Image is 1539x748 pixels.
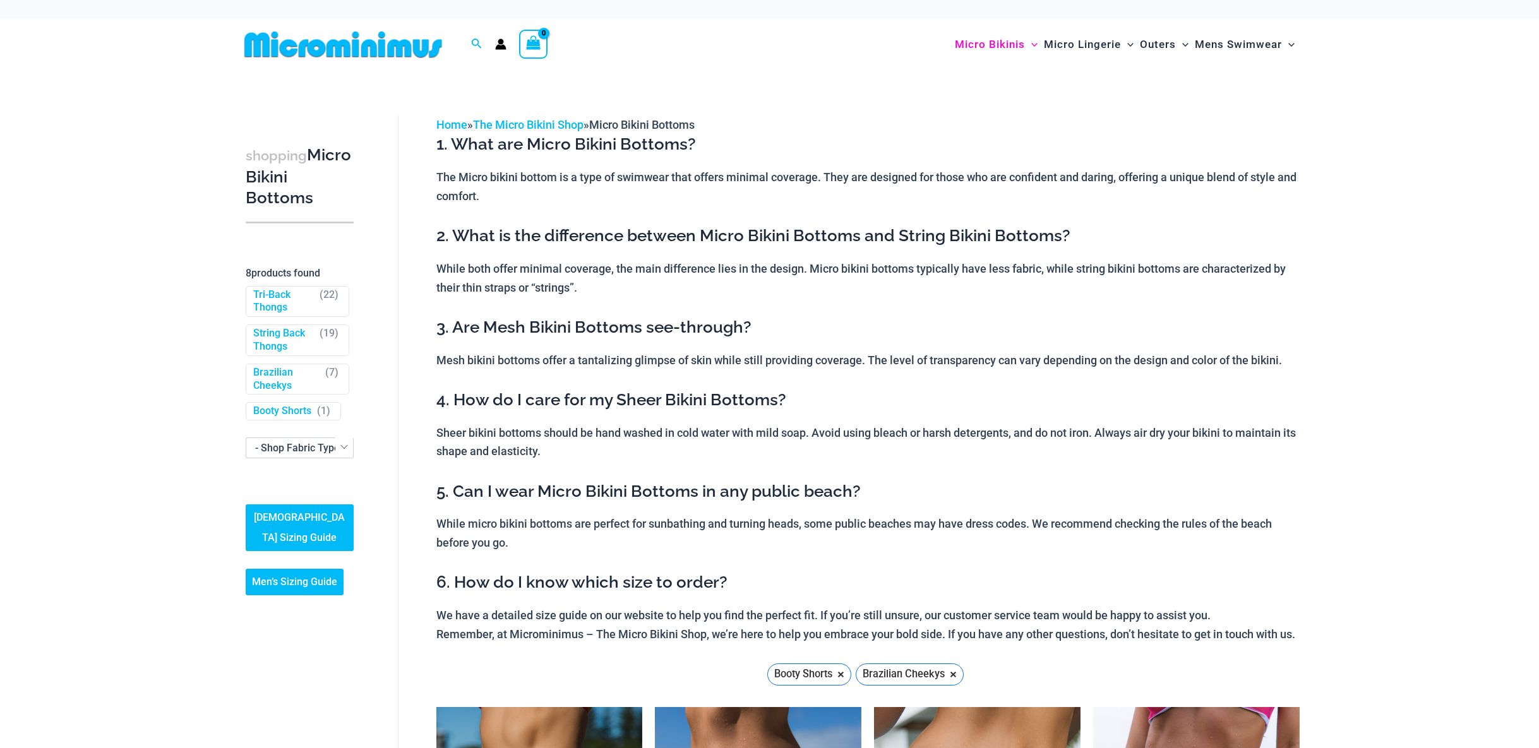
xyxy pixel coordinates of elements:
a: The Micro Bikini Shop [473,118,584,131]
a: Micro LingerieMenu ToggleMenu Toggle [1041,25,1137,64]
span: Outers [1140,28,1176,61]
nav: Site Navigation [950,23,1300,66]
span: Menu Toggle [1176,28,1189,61]
p: While both offer minimal coverage, the main difference lies in the design. Micro bikini bottoms t... [436,259,1300,297]
p: Sheer bikini bottoms should be hand washed in cold water with mild soap. Avoid using bleach or ha... [436,424,1300,461]
span: 1 [321,405,326,417]
span: Menu Toggle [1282,28,1295,61]
span: 8 [246,267,251,279]
p: The Micro bikini bottom is a type of swimwear that offers minimal coverage. They are designed for... [436,168,1300,205]
span: Mens Swimwear [1195,28,1282,61]
span: Brazilian Cheekys [863,665,945,684]
a: Home [436,118,467,131]
a: Men’s Sizing Guide [246,569,344,595]
h3: 2. What is the difference between Micro Bikini Bottoms and String Bikini Bottoms? [436,225,1300,247]
p: While micro bikini bottoms are perfect for sunbathing and turning heads, some public beaches may ... [436,514,1300,552]
a: Tri-Back Thongs [253,288,314,315]
a: View Shopping Cart, empty [519,30,548,59]
p: products found [246,263,354,283]
span: ( ) [325,366,338,393]
span: ( ) [317,405,330,418]
h3: 1. What are Micro Bikini Bottoms? [436,134,1300,155]
h3: 6. How do I know which size to order? [436,572,1300,593]
span: 7 [329,366,335,378]
p: Mesh bikini bottoms offer a tantalizing glimpse of skin while still providing coverage. The level... [436,351,1300,370]
a: Brazilian Cheekys × [856,663,964,686]
a: Search icon link [471,37,482,52]
span: - Shop Fabric Type [255,442,340,454]
a: Booty Shorts [253,405,311,418]
span: × [950,669,957,679]
span: ( ) [320,327,338,353]
span: Menu Toggle [1025,28,1038,61]
span: 19 [323,327,335,339]
p: We have a detailed size guide on our website to help you find the perfect fit. If you’re still un... [436,606,1300,643]
a: [DEMOGRAPHIC_DATA] Sizing Guide [246,504,354,551]
span: 22 [323,288,335,300]
span: » » [436,118,695,131]
a: OutersMenu ToggleMenu Toggle [1137,25,1192,64]
span: Menu Toggle [1121,28,1134,61]
span: Booty Shorts [774,665,832,684]
a: Brazilian Cheekys [253,366,320,393]
h3: 3. Are Mesh Bikini Bottoms see-through? [436,317,1300,338]
img: MM SHOP LOGO FLAT [239,30,447,59]
a: Mens SwimwearMenu ToggleMenu Toggle [1192,25,1298,64]
h3: Micro Bikini Bottoms [246,145,354,209]
span: - Shop Fabric Type [246,437,354,458]
span: Micro Bikinis [955,28,1025,61]
a: Micro BikinisMenu ToggleMenu Toggle [952,25,1041,64]
a: String Back Thongs [253,327,314,353]
span: Micro Bikini Bottoms [589,118,695,131]
span: Micro Lingerie [1044,28,1121,61]
span: ( ) [320,288,338,315]
a: Account icon link [495,39,506,50]
span: - Shop Fabric Type [246,438,353,458]
span: × [837,669,844,679]
h3: 5. Can I wear Micro Bikini Bottoms in any public beach? [436,481,1300,502]
h3: 4. How do I care for my Sheer Bikini Bottoms? [436,389,1300,411]
a: Booty Shorts × [767,663,851,686]
span: shopping [246,148,307,163]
